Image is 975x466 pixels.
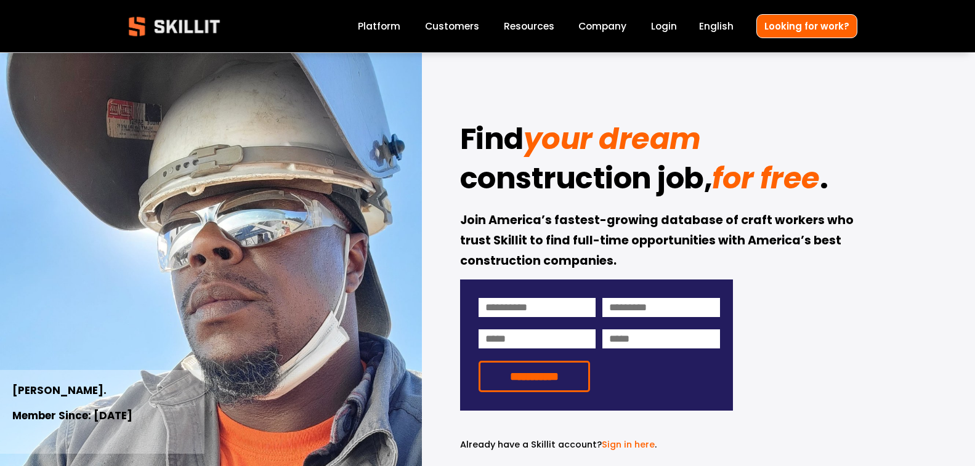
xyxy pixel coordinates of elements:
a: Company [578,18,626,34]
span: Resources [504,19,554,33]
strong: Join America’s fastest-growing database of craft workers who trust Skillit to find full-time oppo... [460,211,856,271]
strong: . [820,156,828,206]
a: Sign in here [602,438,655,451]
a: Customers [425,18,479,34]
span: English [699,19,734,33]
em: your dream [524,118,701,159]
strong: [PERSON_NAME]. [12,382,107,400]
a: Platform [358,18,400,34]
a: Looking for work? [756,14,857,38]
div: language picker [699,18,734,34]
span: Already have a Skillit account? [460,438,602,451]
a: folder dropdown [504,18,554,34]
strong: Member Since: [DATE] [12,408,132,425]
a: Login [651,18,677,34]
strong: Find [460,116,524,167]
p: . [460,438,733,452]
strong: construction job, [460,156,713,206]
em: for free [712,158,819,199]
img: Skillit [118,8,230,45]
